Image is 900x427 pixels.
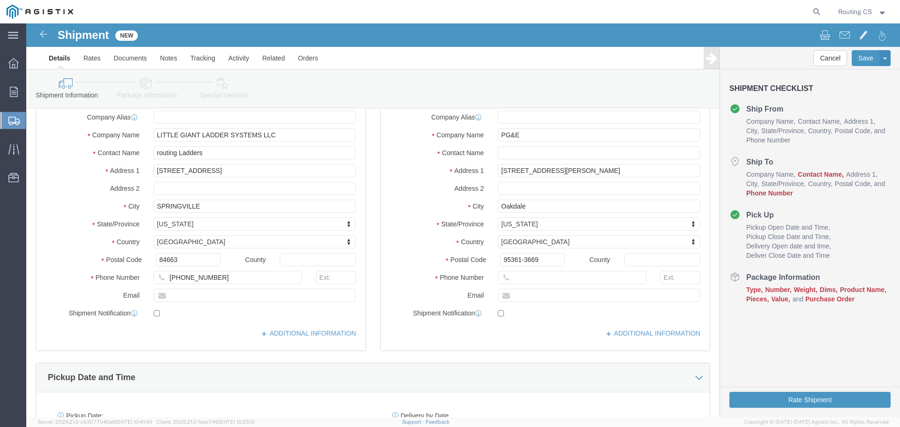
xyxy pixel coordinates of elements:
span: Server: 2025.21.0-c63077040a8 [37,419,152,425]
span: Client: 2025.21.0-faee749 [157,419,255,425]
span: Copyright © [DATE]-[DATE] Agistix Inc., All Rights Reserved [744,418,889,426]
span: Routing CS [838,7,872,17]
span: [DATE] 10:41:40 [116,419,152,425]
img: logo [7,5,73,19]
iframe: To enrich screen reader interactions, please activate Accessibility in Grammarly extension settings [26,23,900,417]
a: Support [402,419,426,425]
button: Routing CS [838,6,887,17]
span: [DATE] 10:25:10 [218,419,255,425]
a: Feedback [426,419,450,425]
